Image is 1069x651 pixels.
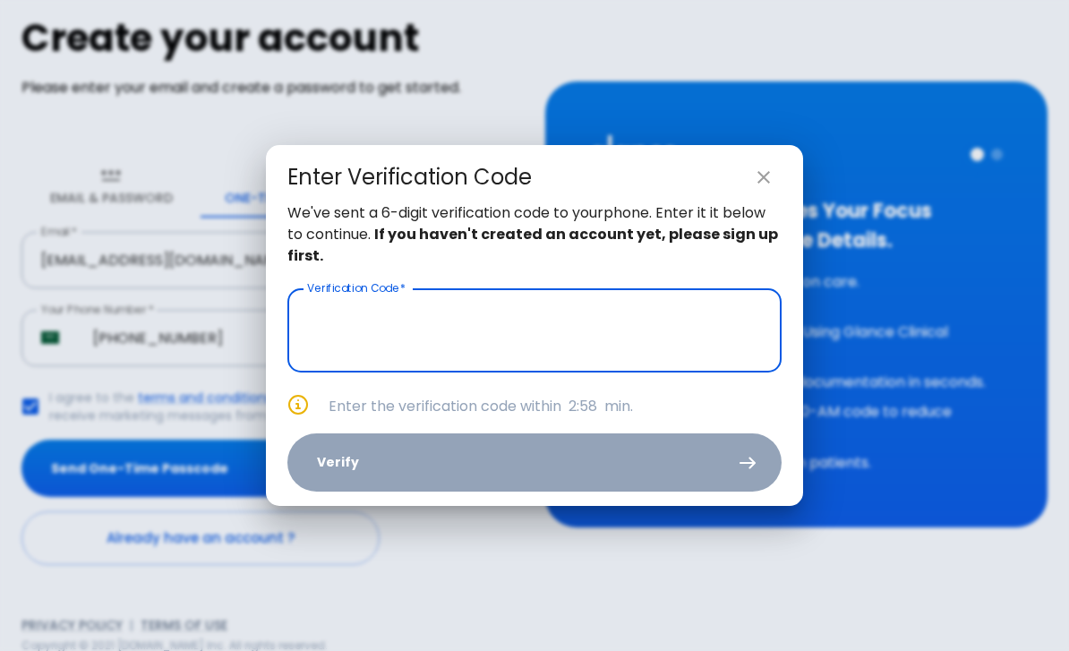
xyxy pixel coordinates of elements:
[287,163,532,192] div: Enter Verification Code
[746,159,782,195] button: close
[329,396,782,417] p: Enter the verification code within min.
[287,202,782,267] p: We've sent a 6-digit verification code to your phone . Enter it it below to continue.
[287,224,778,266] strong: If you haven't created an account yet, please sign up first.
[569,396,597,416] span: 2:58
